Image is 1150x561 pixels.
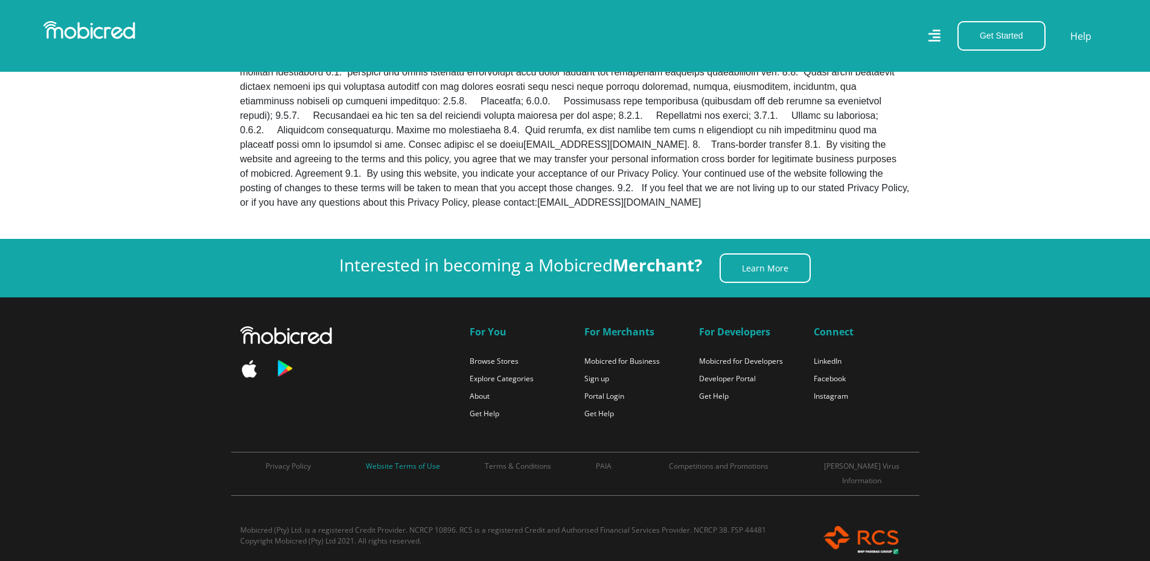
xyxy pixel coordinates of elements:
a: Mobicred for Business [584,356,660,366]
a: Learn More [720,253,811,283]
a: LinkedIn [814,356,842,366]
a: Help [1070,28,1092,44]
a: About [470,391,490,401]
a: [PERSON_NAME] Virus Information [824,461,899,486]
a: Instagram [814,391,848,401]
img: Mobicred [43,21,135,39]
a: PAIA [596,461,612,471]
a: Terms & Conditions [485,461,551,471]
strong: Merchant? [613,253,702,276]
a: Explore Categories [470,373,534,384]
img: RCS [814,525,910,556]
a: Website Terms of Use [366,461,440,471]
h5: For Merchants [584,326,681,338]
a: Competitions and Promotions [669,461,768,471]
a: Sign up [584,373,609,384]
p: Copyright Mobicred (Pty) Ltd 2021. All rights reserved. [240,536,796,547]
a: Get Help [699,391,729,401]
h5: For Developers [699,326,796,338]
a: Privacy Policy [266,461,311,471]
a: Developer Portal [699,373,756,384]
h5: Connect [814,326,910,338]
img: Download Mobicred on the Apple App Store [240,360,258,378]
img: Download Mobicred on the Google Play Store [275,359,293,378]
a: Facebook [814,373,846,384]
a: Browse Stores [470,356,519,366]
button: Get Started [957,21,1046,51]
p: Mobicred (Pty) Ltd. is a registered Credit Provider. NCRCP 10896. RCS is a registered Credit and ... [240,525,796,536]
a: Get Help [470,408,499,419]
img: Mobicred [240,326,332,344]
a: Get Help [584,408,614,419]
a: Portal Login [584,391,624,401]
h5: For You [470,326,566,338]
h3: Interested in becoming a Mobicred [339,255,702,276]
a: Mobicred for Developers [699,356,783,366]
